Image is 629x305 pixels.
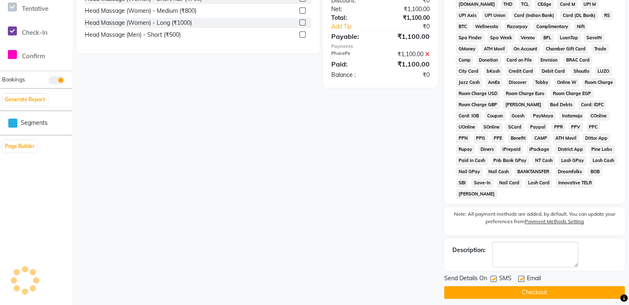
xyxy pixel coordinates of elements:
[569,122,583,132] span: PPV
[456,145,475,154] span: Rupay
[325,14,380,22] div: Total:
[595,67,612,76] span: LUZO
[22,52,45,60] span: Confirm
[456,55,473,65] span: Comp
[571,67,592,76] span: Shoutlo
[456,33,484,43] span: Spa Finder
[444,286,625,299] button: Checkout
[456,78,482,87] span: Jazz Cash
[488,33,515,43] span: Spa Week
[505,22,531,31] span: Razorpay
[325,5,380,14] div: Net:
[22,29,48,36] span: Check-In
[515,167,552,176] span: BANKTANSFER
[555,145,586,154] span: District App
[456,22,469,31] span: BTC
[380,14,436,22] div: ₹1,100.00
[3,141,37,152] button: Page Builder
[456,156,488,165] span: Paid in Cash
[3,94,47,105] button: Generate Report
[589,145,615,154] span: Pine Labs
[582,78,616,87] span: Room Charge
[541,33,554,43] span: BFL
[380,71,436,79] div: ₹0
[551,122,565,132] span: PPR
[550,89,594,98] span: Room Charge EGP
[456,167,483,176] span: Nail GPay
[456,11,479,20] span: UPI Axis
[390,22,436,31] div: ₹0
[583,133,610,143] span: Dittor App
[509,111,527,121] span: Gcash
[526,145,552,154] span: iPackage
[574,22,587,31] span: Nift
[456,178,468,188] span: SBI
[482,11,508,20] span: UPI Union
[578,100,606,110] span: Card: IDFC
[471,178,493,188] span: Save-In
[491,156,529,165] span: Pnb Bank GPay
[491,133,505,143] span: PPE
[557,33,581,43] span: LoanTap
[553,133,579,143] span: ATH Movil
[478,145,497,154] span: Diners
[500,145,524,154] span: iPrepaid
[499,274,512,284] span: SMS
[525,178,552,188] span: Lash Card
[22,5,48,12] span: Tentative
[554,78,579,87] span: Online W
[456,100,500,110] span: Room Charge GBP
[601,11,612,20] span: RS
[380,31,436,41] div: ₹1,100.00
[325,71,380,79] div: Balance :
[555,178,594,188] span: Innovative TELR
[527,274,541,284] span: Email
[484,67,503,76] span: bKash
[456,67,481,76] span: City Card
[558,156,586,165] span: Lash GPay
[444,274,487,284] span: Send Details On
[539,67,567,76] span: Debit Card
[563,55,592,65] span: BRAC Card
[533,156,555,165] span: NT Cash
[511,44,540,54] span: On Account
[21,119,48,127] span: Segments
[591,44,609,54] span: Trade
[508,133,528,143] span: Benefit
[584,33,605,43] span: SaveIN
[525,218,584,225] label: Payment Methods Setting
[473,22,501,31] span: Wellnessta
[543,44,588,54] span: Chamber Gift Card
[325,31,380,41] div: Payable:
[456,189,497,199] span: [PERSON_NAME]
[506,78,529,87] span: Discover
[503,100,544,110] span: [PERSON_NAME]
[380,50,436,59] div: ₹1,100.00
[497,178,522,188] span: Nail Card
[481,122,502,132] span: SOnline
[538,55,560,65] span: Envision
[380,5,436,14] div: ₹1,100.00
[504,55,535,65] span: Card on File
[590,156,617,165] span: Lash Cash
[452,246,486,255] div: Description:
[548,100,575,110] span: Bad Debts
[586,122,600,132] span: PPC
[530,111,556,121] span: PayMaya
[456,111,481,121] span: Card: IOB
[452,210,617,229] label: Note: All payment methods are added, by default. You can update your preferences from
[476,55,501,65] span: Donation
[456,89,500,98] span: Room Charge USD
[481,44,508,54] span: ATH Movil
[512,11,557,20] span: Card (Indian Bank)
[485,111,506,121] span: Coupon
[380,59,436,69] div: ₹1,100.00
[331,43,430,50] div: Payments
[559,111,585,121] span: Instamojo
[527,122,548,132] span: Paypal
[456,122,478,132] span: UOnline
[325,22,390,31] a: Add Tip
[518,33,538,43] span: Venmo
[532,78,551,87] span: Tabby
[85,7,196,15] div: Head Massage (Women) - Medium (₹800)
